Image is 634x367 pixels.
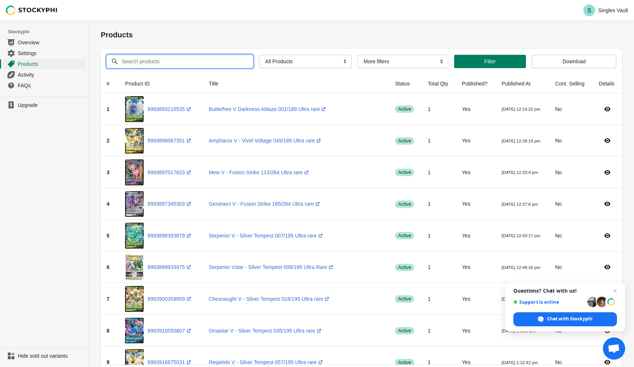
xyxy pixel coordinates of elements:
img: ampharos.jpg [125,128,144,154]
h1: Products [101,30,622,40]
small: [DATE] 12:37:6 pm [502,202,538,206]
a: Settings [3,48,85,58]
th: Published? [456,74,496,93]
small: [DATE] 1:12:42 pm [502,360,538,365]
span: active [395,264,414,271]
span: Upgrade [18,101,84,109]
span: active [395,327,414,334]
a: 9993898393879(opens a new window) [147,233,192,239]
td: 1 [422,93,456,125]
a: FAQs [3,80,85,91]
span: 3 [107,169,110,175]
th: Product ID [119,74,203,93]
span: 9 [107,359,110,365]
span: active [395,201,414,208]
span: active [395,105,414,113]
a: Products [3,58,85,69]
a: Butterfree V Darkness Ablaze 001/189 Ultra rare(opens a new window) [209,106,327,112]
small: [DATE] 12:50:26 pm [502,296,540,301]
small: [DATE] 12:28:19 pm [502,138,540,143]
a: Overview [3,37,85,48]
td: Yes [456,125,496,157]
a: Omastar V - Silver Tempest 035/195 Ultra rare(opens a new window) [209,328,323,334]
span: Support is online [513,299,585,305]
span: FAQs [18,82,84,89]
th: # [101,74,119,93]
th: Status [389,74,422,93]
td: 1 [422,125,456,157]
a: Regieleki V - Silver Tempest 057/195 Ultra rare(opens a new window) [209,359,324,365]
span: 4 [107,201,110,207]
input: Search products [121,55,240,68]
a: Activity [3,69,85,80]
span: Chat with Stockyphi [513,312,617,326]
td: 1 [422,188,456,220]
a: 9993900359959(opens a new window) [147,296,192,302]
span: active [395,295,414,303]
span: Chat with Stockyphi [547,316,593,322]
img: serperiorvstar.jpg [125,255,144,280]
a: 9993916875031(opens a new window) [147,359,192,365]
td: No [549,220,593,252]
small: [DATE] 12:33:4 pm [502,170,538,175]
th: Total Qty [422,74,456,93]
span: Overview [18,39,84,46]
span: Settings [18,50,84,57]
span: 5 [107,233,110,239]
th: Cont. Selling [549,74,593,93]
td: Yes [456,315,496,347]
a: Mew V - Fusion Strike 113/264 Ultra rare(opens a new window) [209,169,310,175]
img: BUTTERFREE.jpg [125,96,144,122]
a: 9993897017623(opens a new window) [147,169,192,175]
a: 9993910550807(opens a new window) [147,328,192,334]
td: Yes [456,188,496,220]
small: [DATE] 12:14:22 pm [502,107,540,111]
td: 1 [422,220,456,252]
td: No [549,188,593,220]
span: Filter [484,58,496,64]
td: No [549,156,593,188]
button: Filter [454,55,526,68]
text: S [587,7,591,14]
small: [DATE] 1:9:29 pm [502,328,536,333]
th: Details [593,74,622,93]
td: 1 [422,252,456,283]
span: Activity [18,71,84,78]
small: [DATE] 12:43:17 pm [502,233,540,238]
span: 1 [107,106,110,112]
span: active [395,137,414,145]
span: 7 [107,296,110,302]
a: 9993893216535(opens a new window) [147,106,192,112]
p: Singles Vault [598,7,628,13]
td: 1 [422,283,456,315]
td: Yes [456,283,496,315]
img: chesnaught.jpg [125,286,144,312]
td: 1 [422,156,456,188]
span: active [395,169,414,176]
td: Yes [456,252,496,283]
td: 1 [422,315,456,347]
td: Yes [456,93,496,125]
span: active [395,232,414,239]
a: Chesnaught V - Silver Tempest 018/195 Ultra rare(opens a new window) [209,296,331,302]
span: 6 [107,264,110,270]
span: active [395,359,414,366]
img: Stockyphi [6,6,58,15]
th: Published At [496,74,549,93]
button: Download [532,55,616,68]
th: Title [203,74,389,93]
a: Ampharos V - Vivid Voltage 049/185 Ultra rare(opens a new window) [209,138,322,144]
td: No [549,93,593,125]
td: Yes [456,220,496,252]
td: Yes [456,156,496,188]
span: Hide sold out variants [18,352,84,360]
a: Upgrade [3,100,85,110]
span: Questions? Chat with us! [513,288,617,294]
a: Open chat [603,337,625,360]
td: No [549,252,593,283]
span: Products [18,60,84,68]
a: 9993897345303(opens a new window) [147,201,192,207]
img: omastarv.jpg [125,318,144,344]
a: Serperior V - Silver Tempest 007/195 Ultra rare(opens a new window) [209,233,324,239]
a: Serperior Vstar - Silver Tempest 008/195 Ultra Rare(opens a new window) [209,264,335,270]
